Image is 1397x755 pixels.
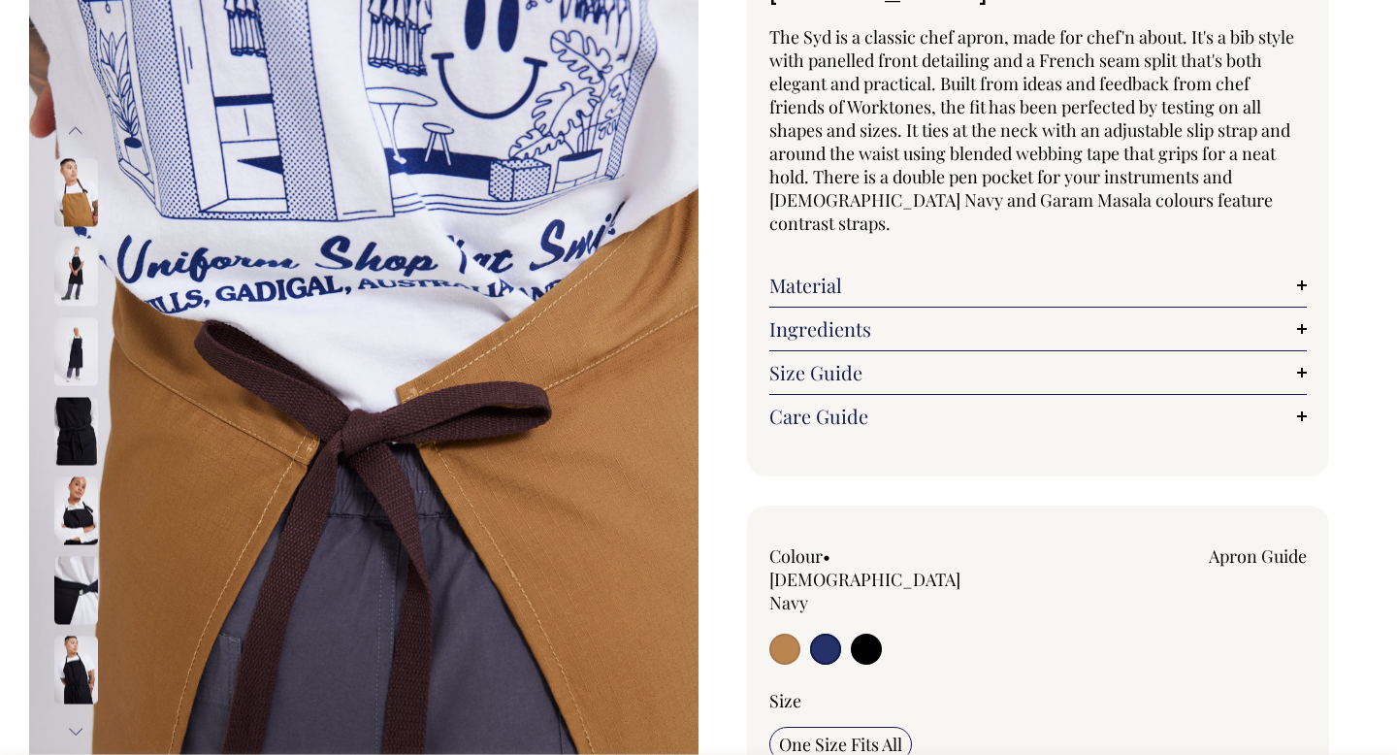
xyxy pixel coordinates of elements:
a: Apron Guide [1209,544,1307,568]
img: black [54,238,98,306]
a: Care Guide [769,405,1307,428]
img: black [54,476,98,544]
img: black [54,317,98,385]
div: Size [769,689,1307,712]
span: The Syd is a classic chef apron, made for chef'n about. It's a bib style with panelled front deta... [769,25,1294,235]
div: Colour [769,544,985,614]
a: Size Guide [769,361,1307,384]
a: Ingredients [769,317,1307,341]
span: • [823,544,830,568]
button: Next [61,709,90,753]
button: Previous [61,110,90,153]
img: black [54,556,98,624]
a: Material [769,274,1307,297]
img: black [54,397,98,465]
img: garam-masala [54,158,98,226]
img: black [54,636,98,704]
label: [DEMOGRAPHIC_DATA] Navy [769,568,960,614]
